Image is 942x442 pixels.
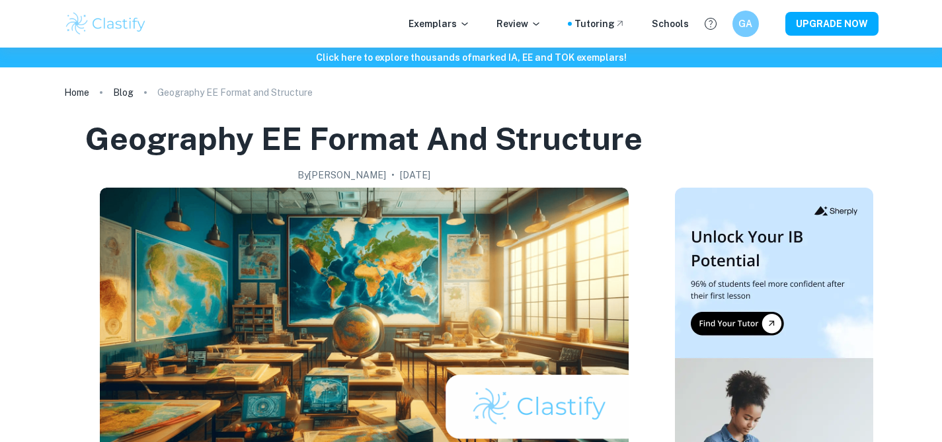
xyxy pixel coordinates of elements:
a: Blog [113,83,134,102]
h6: GA [738,17,753,31]
p: Exemplars [409,17,470,31]
button: UPGRADE NOW [785,12,879,36]
a: Tutoring [574,17,625,31]
button: Help and Feedback [699,13,722,35]
h2: [DATE] [400,168,430,182]
a: Home [64,83,89,102]
h1: Geography EE Format and Structure [85,118,643,160]
h6: Click here to explore thousands of marked IA, EE and TOK exemplars ! [3,50,939,65]
p: Geography EE Format and Structure [157,85,313,100]
img: Clastify logo [64,11,148,37]
p: Review [496,17,541,31]
a: Schools [652,17,689,31]
button: GA [732,11,759,37]
p: • [391,168,395,182]
h2: By [PERSON_NAME] [297,168,386,182]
